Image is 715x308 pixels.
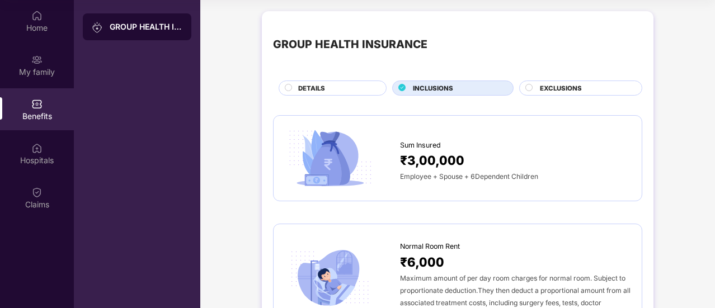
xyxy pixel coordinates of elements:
img: svg+xml;base64,PHN2ZyB3aWR0aD0iMjAiIGhlaWdodD0iMjAiIHZpZXdCb3g9IjAgMCAyMCAyMCIgZmlsbD0ibm9uZSIgeG... [31,54,43,65]
img: svg+xml;base64,PHN2ZyBpZD0iSG9zcGl0YWxzIiB4bWxucz0iaHR0cDovL3d3dy53My5vcmcvMjAwMC9zdmciIHdpZHRoPS... [31,143,43,154]
span: EXCLUSIONS [540,83,582,93]
span: ₹3,00,000 [400,150,464,170]
img: svg+xml;base64,PHN2ZyBpZD0iQmVuZWZpdHMiIHhtbG5zPSJodHRwOi8vd3d3LnczLm9yZy8yMDAwL3N2ZyIgd2lkdGg9Ij... [31,98,43,110]
div: GROUP HEALTH INSURANCE [110,21,182,32]
span: ₹6,000 [400,252,444,272]
img: icon [285,127,375,190]
span: DETAILS [298,83,325,93]
img: svg+xml;base64,PHN2ZyB3aWR0aD0iMjAiIGhlaWdodD0iMjAiIHZpZXdCb3g9IjAgMCAyMCAyMCIgZmlsbD0ibm9uZSIgeG... [92,22,103,33]
span: Employee + Spouse + 6Dependent Children [400,172,538,181]
span: Normal Room Rent [400,241,460,252]
div: GROUP HEALTH INSURANCE [273,36,427,53]
span: INCLUSIONS [413,83,453,93]
span: Sum Insured [400,140,441,151]
img: svg+xml;base64,PHN2ZyBpZD0iQ2xhaW0iIHhtbG5zPSJodHRwOi8vd3d3LnczLm9yZy8yMDAwL3N2ZyIgd2lkdGg9IjIwIi... [31,187,43,198]
img: svg+xml;base64,PHN2ZyBpZD0iSG9tZSIgeG1sbnM9Imh0dHA6Ly93d3cudzMub3JnLzIwMDAvc3ZnIiB3aWR0aD0iMjAiIG... [31,10,43,21]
